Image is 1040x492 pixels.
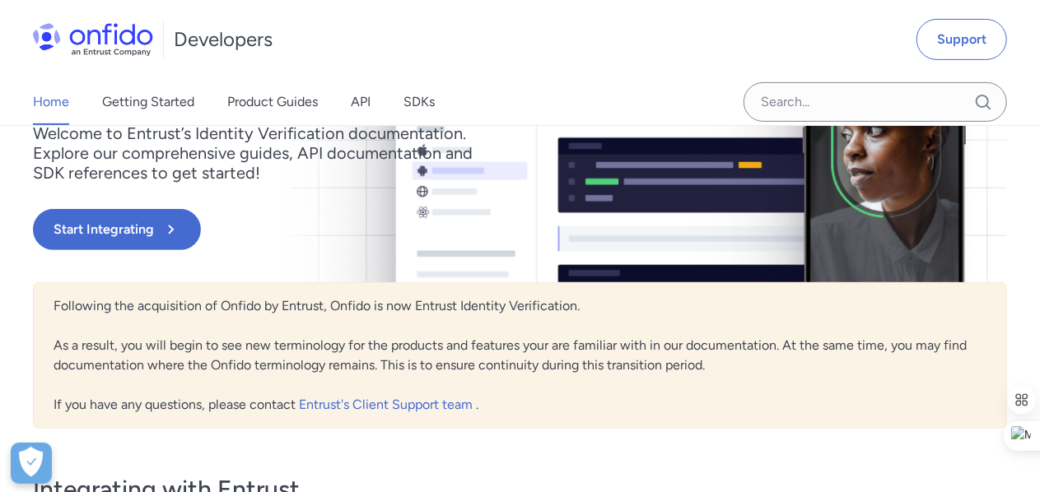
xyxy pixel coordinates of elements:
[351,79,371,125] a: API
[916,19,1007,60] a: Support
[299,397,476,412] a: Entrust's Client Support team
[11,443,52,484] div: Cookie Preferences
[33,123,494,183] p: Welcome to Entrust’s Identity Verification documentation. Explore our comprehensive guides, API d...
[33,282,1007,429] div: Following the acquisition of Onfido by Entrust, Onfido is now Entrust Identity Verification. As a...
[227,79,318,125] a: Product Guides
[33,209,201,250] button: Start Integrating
[11,443,52,484] button: Open Preferences
[33,23,153,56] img: Onfido Logo
[33,79,69,125] a: Home
[744,82,1007,122] input: Onfido search input field
[403,79,435,125] a: SDKs
[102,79,194,125] a: Getting Started
[174,26,273,53] h1: Developers
[33,209,715,250] a: Start Integrating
